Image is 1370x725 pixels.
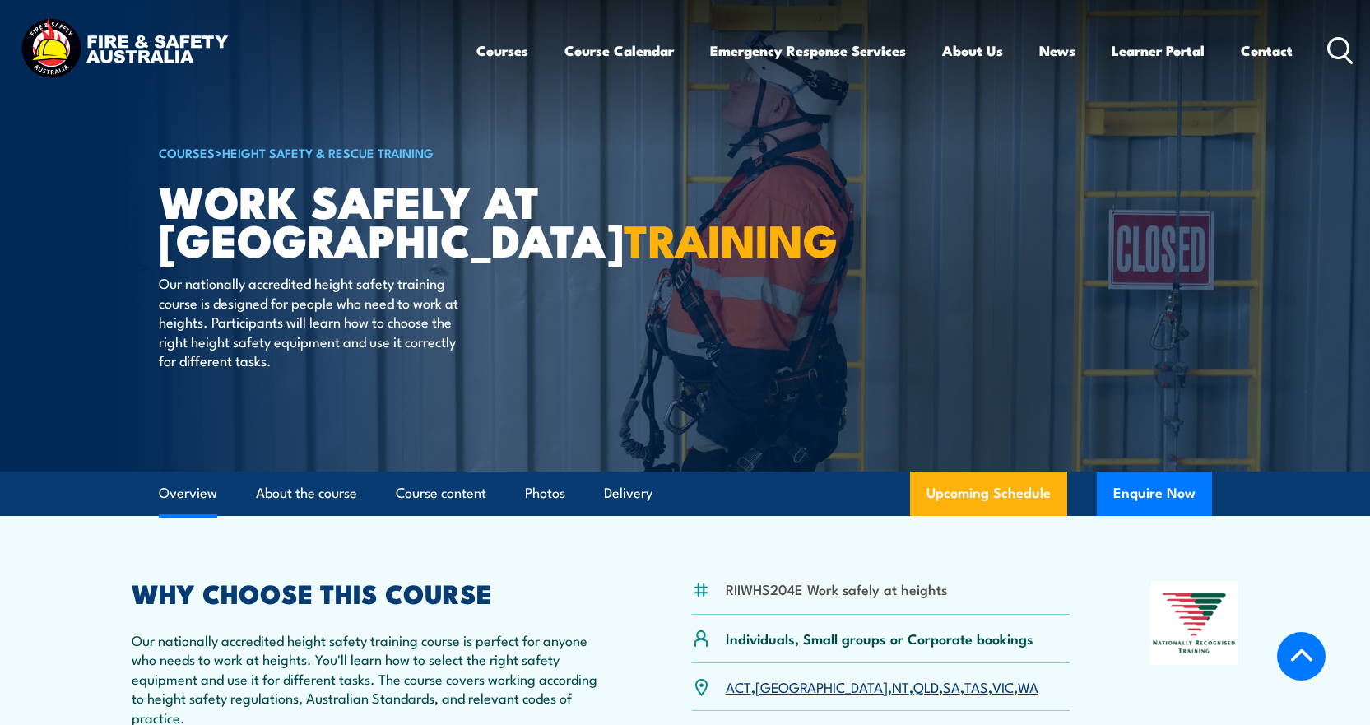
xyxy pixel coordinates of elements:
a: QLD [913,676,939,696]
a: News [1039,29,1075,72]
a: Contact [1241,29,1293,72]
a: About Us [942,29,1003,72]
li: RIIWHS204E Work safely at heights [726,579,947,598]
a: VIC [992,676,1014,696]
h6: > [159,142,565,162]
a: Courses [476,29,528,72]
a: TAS [964,676,988,696]
a: Course content [396,472,486,515]
h2: WHY CHOOSE THIS COURSE [132,581,612,604]
p: , , , , , , , [726,677,1038,696]
a: Upcoming Schedule [910,472,1067,516]
strong: TRAINING [624,204,838,272]
a: Height Safety & Rescue Training [222,143,434,161]
a: Overview [159,472,217,515]
h1: Work Safely at [GEOGRAPHIC_DATA] [159,181,565,258]
img: Nationally Recognised Training logo. [1150,581,1239,665]
a: [GEOGRAPHIC_DATA] [755,676,888,696]
a: Learner Portal [1112,29,1205,72]
p: Our nationally accredited height safety training course is designed for people who need to work a... [159,273,459,369]
p: Individuals, Small groups or Corporate bookings [726,629,1033,648]
a: NT [892,676,909,696]
a: COURSES [159,143,215,161]
button: Enquire Now [1097,472,1212,516]
a: Photos [525,472,565,515]
a: About the course [256,472,357,515]
a: SA [943,676,960,696]
a: Course Calendar [564,29,674,72]
a: Emergency Response Services [710,29,906,72]
a: ACT [726,676,751,696]
a: Delivery [604,472,652,515]
a: WA [1018,676,1038,696]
